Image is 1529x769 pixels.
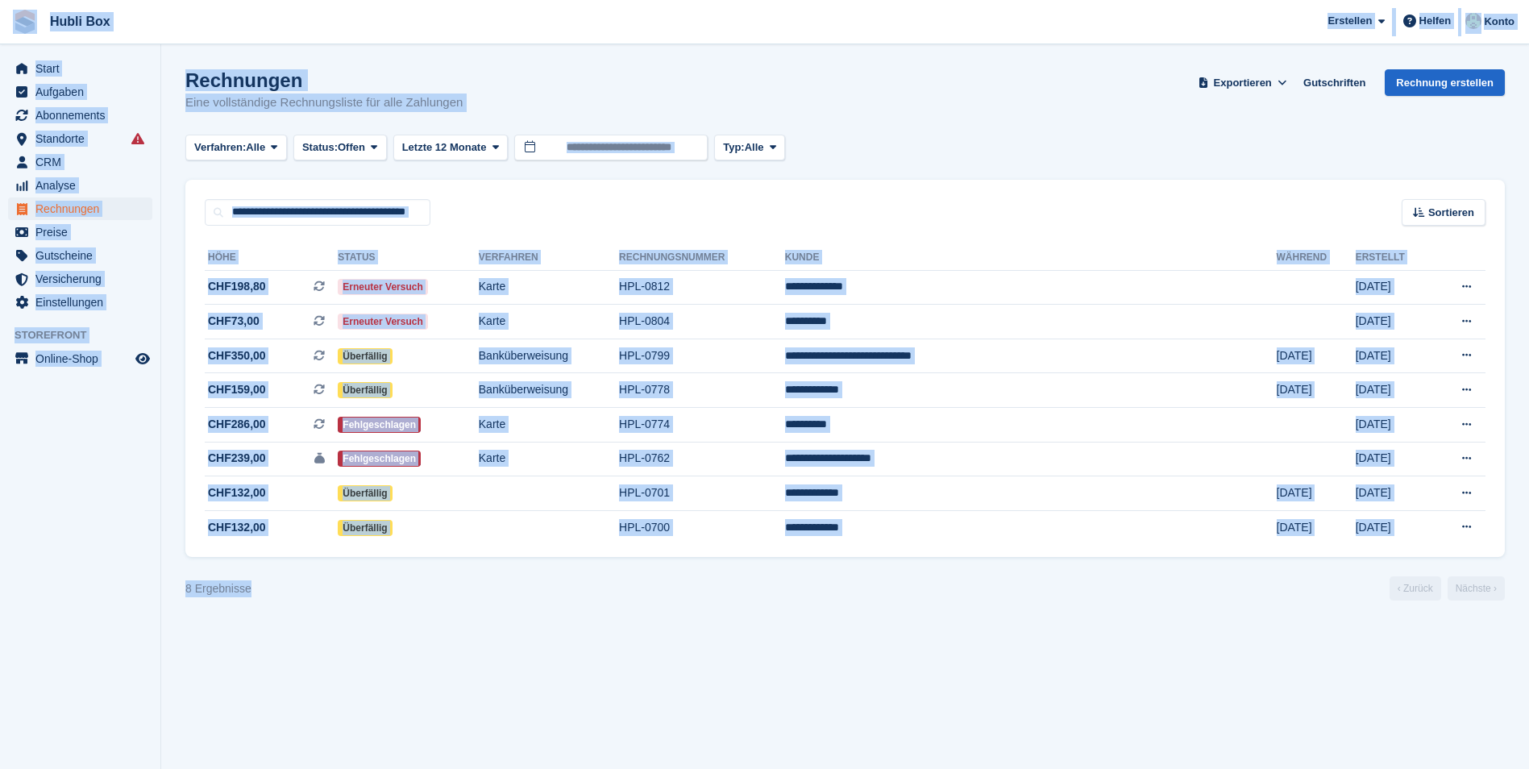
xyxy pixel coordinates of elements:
th: Während [1277,245,1356,271]
th: Höhe [205,245,338,271]
span: CHF132,00 [208,484,266,501]
span: Fehlgeschlagen [338,417,421,433]
button: Typ: Alle [714,135,785,161]
button: Status: Offen [293,135,387,161]
a: menu [8,151,152,173]
td: Karte [479,408,619,443]
td: HPL-0774 [619,408,785,443]
button: Exportieren [1195,69,1290,96]
a: menu [8,57,152,80]
span: CHF198,80 [208,278,266,295]
span: Gutscheine [35,244,132,267]
td: [DATE] [1356,373,1433,408]
button: Letzte 12 Monate [393,135,509,161]
td: Banküberweisung [479,373,619,408]
th: Status [338,245,478,271]
a: menu [8,291,152,314]
span: Überfällig [338,382,392,398]
span: CHF350,00 [208,347,266,364]
td: HPL-0778 [619,373,785,408]
a: Vorschau-Shop [133,349,152,368]
span: Verfahren: [194,139,246,156]
span: Aufgaben [35,81,132,103]
span: Sortieren [1428,205,1474,221]
span: Analyse [35,174,132,197]
p: Eine vollständige Rechnungsliste für alle Zahlungen [185,94,463,112]
span: Letzte 12 Monate [402,139,487,156]
th: Rechnungsnummer [619,245,785,271]
a: menu [8,81,152,103]
td: [DATE] [1356,339,1433,373]
div: 8 Ergebnisse [185,580,251,597]
span: Überfällig [338,485,392,501]
span: Fehlgeschlagen [338,451,421,467]
td: Banküberweisung [479,339,619,373]
span: Alle [745,139,764,156]
span: Typ: [723,139,744,156]
a: menu [8,104,152,127]
a: menu [8,174,152,197]
a: Speisekarte [8,347,152,370]
span: Alle [246,139,265,156]
span: Abonnements [35,104,132,127]
span: Preise [35,221,132,243]
td: [DATE] [1277,510,1356,544]
img: stora-icon-8386f47178a22dfd0bd8f6a31ec36ba5ce8667c1dd55bd0f319d3a0aa187defe.svg [13,10,37,34]
i: Es sind Fehler bei der Synchronisierung von Smart-Einträgen aufgetreten [131,132,144,145]
span: Standorte [35,127,132,150]
a: Gutschriften [1297,69,1372,96]
th: Erstellt [1356,245,1433,271]
a: Vorherige [1390,576,1441,601]
td: HPL-0700 [619,510,785,544]
td: HPL-0799 [619,339,785,373]
td: [DATE] [1277,339,1356,373]
td: [DATE] [1356,270,1433,305]
nav: Page [1386,576,1508,601]
td: [DATE] [1356,510,1433,544]
td: HPL-0762 [619,442,785,476]
span: CRM [35,151,132,173]
span: Offen [338,139,365,156]
span: CHF132,00 [208,519,266,536]
span: CHF239,00 [208,450,266,467]
a: menu [8,268,152,290]
a: menu [8,197,152,220]
a: menu [8,127,152,150]
th: Verfahren [479,245,619,271]
span: Erstellen [1327,13,1372,29]
span: Erneuter Versuch [338,279,427,295]
td: HPL-0804 [619,305,785,339]
span: Start [35,57,132,80]
span: Einstellungen [35,291,132,314]
span: Erneuter Versuch [338,314,427,330]
td: HPL-0812 [619,270,785,305]
td: HPL-0701 [619,476,785,511]
td: [DATE] [1356,408,1433,443]
td: Karte [479,305,619,339]
td: [DATE] [1356,305,1433,339]
span: Überfällig [338,348,392,364]
span: CHF73,00 [208,313,260,330]
span: Versicherung [35,268,132,290]
td: [DATE] [1277,373,1356,408]
a: Nächste [1448,576,1505,601]
span: Online-Shop [35,347,132,370]
a: Rechnung erstellen [1385,69,1505,96]
span: Helfen [1419,13,1452,29]
h1: Rechnungen [185,69,463,91]
img: Luca Space4you [1465,13,1481,29]
a: Hubli Box [44,8,117,35]
td: Karte [479,442,619,476]
td: [DATE] [1277,476,1356,511]
span: CHF286,00 [208,416,266,433]
span: Status: [302,139,338,156]
a: menu [8,244,152,267]
span: Rechnungen [35,197,132,220]
span: CHF159,00 [208,381,266,398]
button: Verfahren: Alle [185,135,287,161]
td: [DATE] [1356,442,1433,476]
th: Kunde [785,245,1277,271]
a: menu [8,221,152,243]
span: Überfällig [338,520,392,536]
span: Konto [1484,14,1514,30]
